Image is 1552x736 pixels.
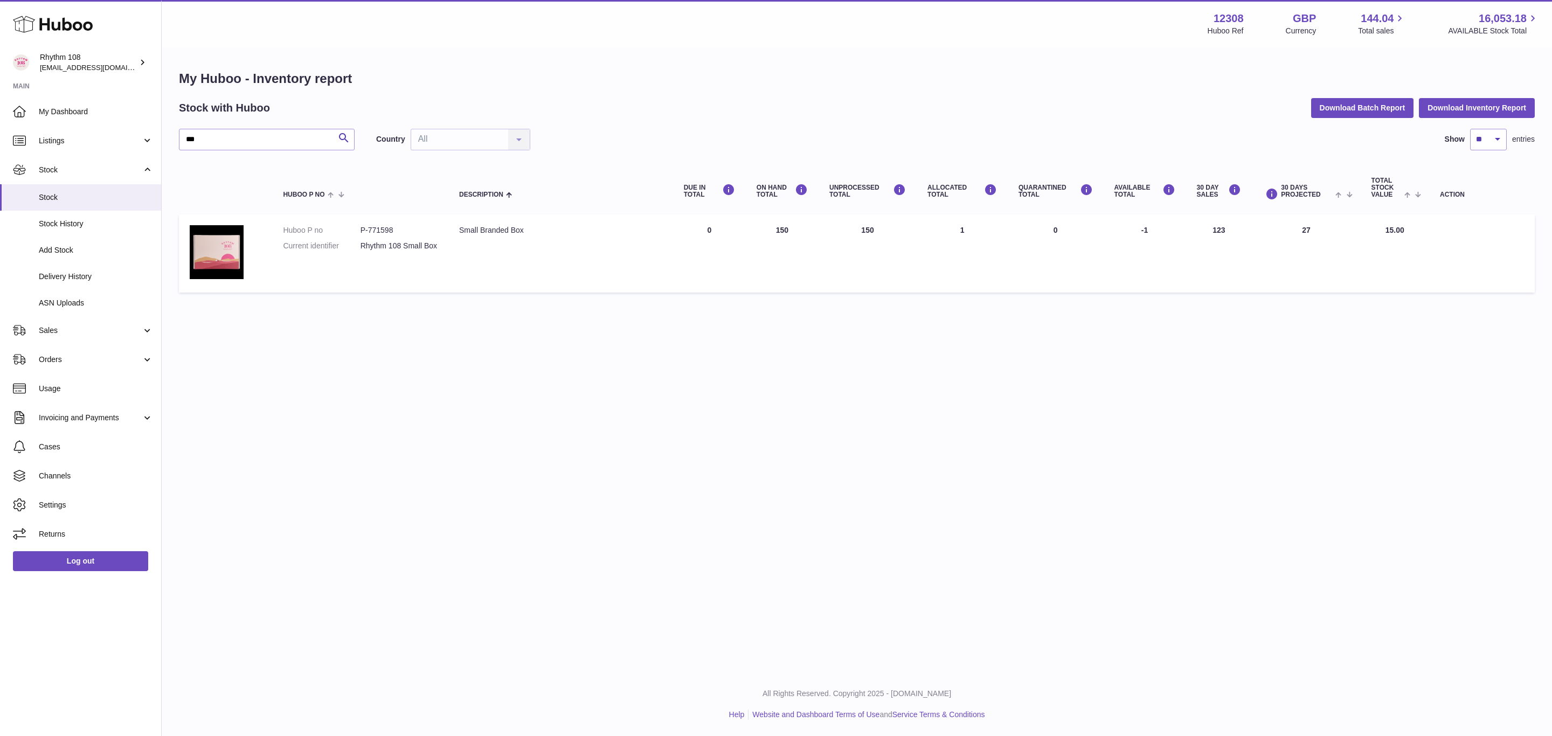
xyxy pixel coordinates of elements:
[1311,98,1414,117] button: Download Batch Report
[673,214,746,293] td: 0
[1197,184,1242,198] div: 30 DAY SALES
[39,442,153,452] span: Cases
[1281,184,1333,198] span: 30 DAYS PROJECTED
[752,710,879,719] a: Website and Dashboard Terms of Use
[39,471,153,481] span: Channels
[1361,11,1394,26] span: 144.04
[39,136,142,146] span: Listings
[40,63,158,72] span: [EMAIL_ADDRESS][DOMAIN_NAME]
[892,710,985,719] a: Service Terms & Conditions
[1512,134,1535,144] span: entries
[179,101,270,115] h2: Stock with Huboo
[829,184,906,198] div: UNPROCESSED Total
[283,191,324,198] span: Huboo P no
[283,225,360,235] dt: Huboo P no
[1252,214,1360,293] td: 27
[39,384,153,394] span: Usage
[170,689,1543,699] p: All Rights Reserved. Copyright 2025 - [DOMAIN_NAME]
[1358,26,1406,36] span: Total sales
[749,710,985,720] li: and
[1371,177,1402,199] span: Total stock value
[1293,11,1316,26] strong: GBP
[39,413,142,423] span: Invoicing and Payments
[927,184,997,198] div: ALLOCATED Total
[1445,134,1465,144] label: Show
[1286,26,1317,36] div: Currency
[39,325,142,336] span: Sales
[1448,26,1539,36] span: AVAILABLE Stock Total
[1018,184,1093,198] div: QUARANTINED Total
[376,134,405,144] label: Country
[746,214,819,293] td: 150
[819,214,917,293] td: 150
[1448,11,1539,36] a: 16,053.18 AVAILABLE Stock Total
[1186,214,1252,293] td: 123
[39,272,153,282] span: Delivery History
[39,219,153,229] span: Stock History
[39,529,153,539] span: Returns
[459,191,503,198] span: Description
[39,500,153,510] span: Settings
[283,241,360,251] dt: Current identifier
[39,245,153,255] span: Add Stock
[1479,11,1527,26] span: 16,053.18
[1104,214,1186,293] td: -1
[757,184,808,198] div: ON HAND Total
[40,52,137,73] div: Rhythm 108
[1208,26,1244,36] div: Huboo Ref
[39,355,142,365] span: Orders
[1419,98,1535,117] button: Download Inventory Report
[1054,226,1058,234] span: 0
[361,225,438,235] dd: P-771598
[13,551,148,571] a: Log out
[179,70,1535,87] h1: My Huboo - Inventory report
[39,107,153,117] span: My Dashboard
[1385,226,1404,234] span: 15.00
[13,54,29,71] img: orders@rhythm108.com
[1440,191,1524,198] div: Action
[39,298,153,308] span: ASN Uploads
[39,192,153,203] span: Stock
[190,225,244,279] img: product image
[39,165,142,175] span: Stock
[1114,184,1175,198] div: AVAILABLE Total
[684,184,735,198] div: DUE IN TOTAL
[1214,11,1244,26] strong: 12308
[729,710,745,719] a: Help
[361,241,438,251] dd: Rhythm 108 Small Box
[1358,11,1406,36] a: 144.04 Total sales
[917,214,1008,293] td: 1
[459,225,662,235] div: Small Branded Box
